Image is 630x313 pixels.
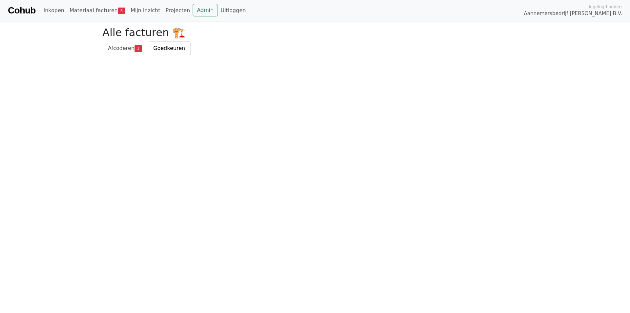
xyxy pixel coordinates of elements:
a: Afcoderen3 [102,41,148,55]
span: Goedkeuren [153,45,185,51]
h2: Alle facturen 🏗️ [102,26,528,39]
span: Ingelogd onder: [589,4,622,10]
a: Projecten [163,4,193,17]
a: Admin [193,4,218,16]
span: Aannemersbedrijf [PERSON_NAME] B.V. [524,10,622,17]
a: Mijn inzicht [128,4,163,17]
a: Materiaal facturen3 [67,4,128,17]
a: Uitloggen [218,4,248,17]
span: 3 [118,8,125,14]
a: Goedkeuren [148,41,191,55]
span: 3 [135,45,142,52]
a: Inkopen [41,4,67,17]
span: Afcoderen [108,45,135,51]
a: Cohub [8,3,35,18]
